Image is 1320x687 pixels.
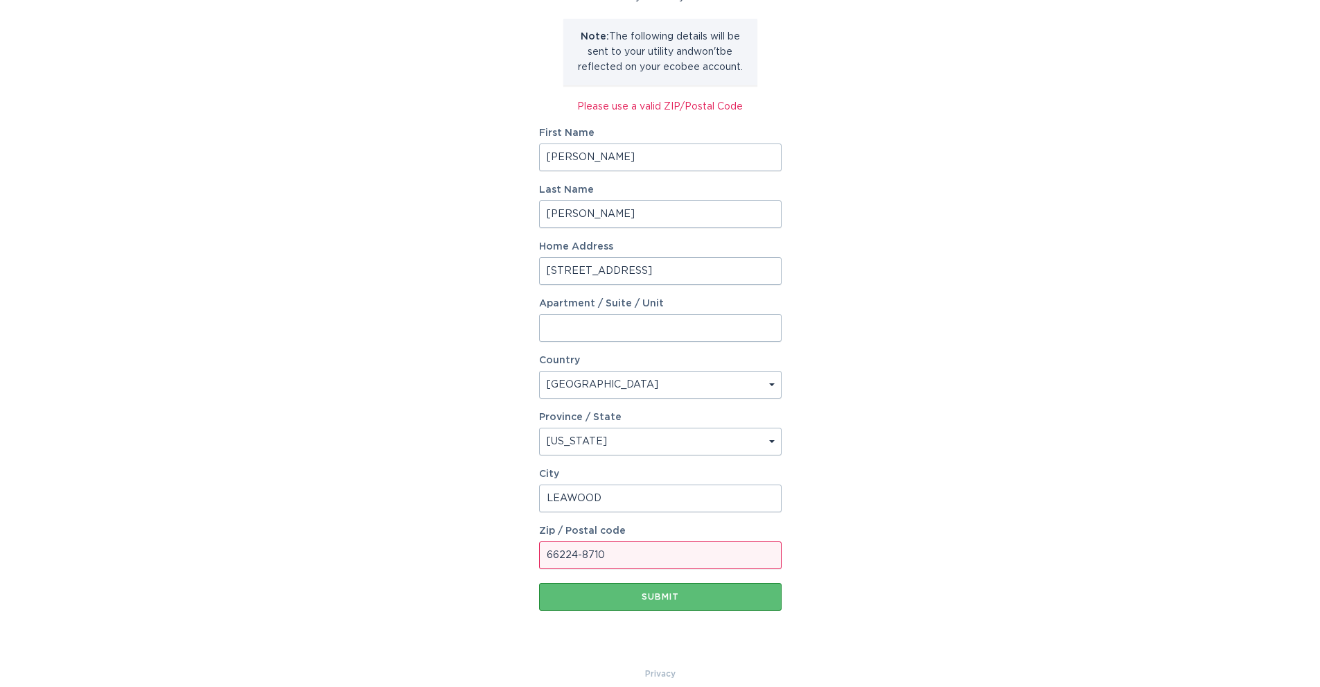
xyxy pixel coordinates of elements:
label: First Name [539,128,782,138]
label: City [539,469,782,479]
label: Apartment / Suite / Unit [539,299,782,308]
strong: Note: [581,32,609,42]
button: Submit [539,583,782,611]
label: Last Name [539,185,782,195]
label: Home Address [539,242,782,252]
p: The following details will be sent to your utility and won't be reflected on your ecobee account. [574,29,747,75]
label: Zip / Postal code [539,526,782,536]
div: Please use a valid ZIP/Postal Code [539,99,782,114]
div: Submit [546,593,775,601]
a: Privacy Policy & Terms of Use [645,666,676,681]
label: Country [539,356,580,365]
label: Province / State [539,412,622,422]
